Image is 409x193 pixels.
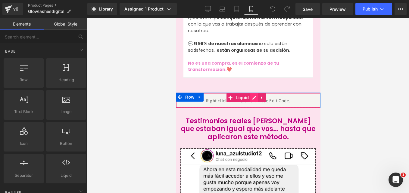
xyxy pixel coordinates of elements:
[5,98,140,124] font: Testimonios reales [PERSON_NAME] que estaban igual que vos... hasta que aplicaron este método.
[355,3,392,15] button: Publish
[244,3,258,15] a: Mobile
[267,3,279,15] button: Undo
[48,77,84,83] span: Heading
[28,9,64,14] span: Glowlashesdigital
[229,3,244,15] a: Tablet
[12,5,20,13] div: v6
[303,6,313,12] span: Save
[44,18,87,30] a: Global Style
[41,29,114,35] strong: están orgullosas de su decisión.
[12,42,133,55] p: ❤️
[82,75,90,84] a: Expand / Collapse
[5,140,42,147] span: Icon
[48,109,84,115] span: Image
[12,3,133,23] p: con la que vas a trabajar después de aprender con nosotras.
[12,23,133,42] p: 💬 no solo están satisfechas…
[5,48,16,54] span: Base
[401,173,406,177] span: 1
[389,173,403,187] iframe: Intercom live chat
[5,172,42,179] span: Separator
[20,75,28,84] a: Expand / Collapse
[87,3,117,15] a: New Library
[58,75,75,84] span: Liquid
[48,140,84,147] span: Button
[5,109,42,115] span: Text Block
[5,77,42,83] span: Row
[12,42,103,55] span: No es una compra, es el comienzo de tu transformación.
[363,7,378,11] span: Publish
[28,3,87,8] a: Product Pages
[281,3,293,15] button: Redo
[329,6,346,12] span: Preview
[8,75,20,84] span: Row
[215,3,229,15] a: Laptop
[395,3,407,15] button: More
[124,6,172,12] div: Assigned 1 Product
[99,6,113,12] span: Library
[2,3,23,15] a: v6
[17,23,81,29] strong: El 99% de nuestras alumnas
[201,3,215,15] a: Desktop
[48,172,84,179] span: Liquid
[322,3,353,15] a: Preview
